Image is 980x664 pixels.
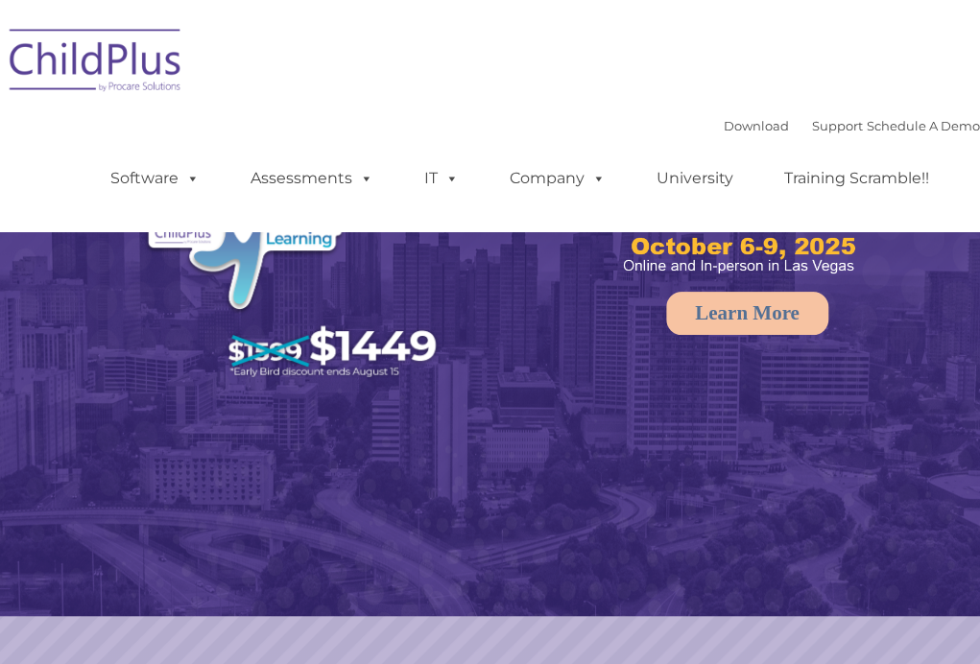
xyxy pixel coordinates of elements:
[490,159,625,198] a: Company
[231,159,393,198] a: Assessments
[724,118,980,133] font: |
[666,292,828,335] a: Learn More
[724,118,789,133] a: Download
[91,159,219,198] a: Software
[867,118,980,133] a: Schedule A Demo
[637,159,753,198] a: University
[765,159,948,198] a: Training Scramble!!
[812,118,863,133] a: Support
[405,159,478,198] a: IT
